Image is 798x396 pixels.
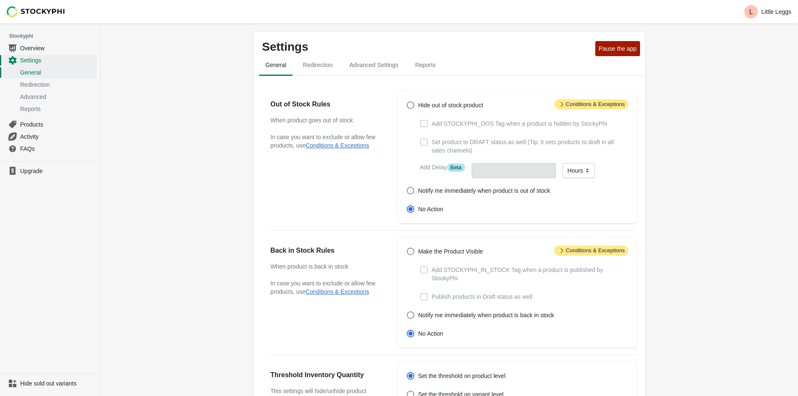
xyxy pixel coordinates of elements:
[447,163,465,172] span: Beta
[259,57,293,72] span: General
[271,116,382,124] h3: When product goes out of stock
[20,105,95,113] span: Reports
[3,165,97,177] a: Upgrade
[3,118,97,130] a: Products
[3,91,97,103] a: Advanced
[431,119,607,128] span: Add STOCKYPHI_OOS Tag when a product is hidden by StockyPhi
[20,145,95,153] span: FAQs
[741,3,795,20] button: Avatar with initials LLittle Leggs
[418,101,483,109] span: Hide out of stock product
[262,40,592,54] p: Settings
[271,279,382,296] p: In case you want to exclude or allow few products, use
[20,80,95,89] span: Redirection
[3,78,97,91] a: Redirection
[431,292,532,301] span: Publish products in Draft status as well
[554,99,628,109] span: Conditions & Exceptions
[418,247,483,256] span: Make the Product Visible
[407,54,444,76] button: reports
[431,266,628,282] span: Add STOCKYPHI_IN_STOCK Tag when a product is published by StockyPhi
[420,163,465,172] label: Add Delay
[20,44,95,52] span: Overview
[257,54,295,76] button: general
[3,103,97,115] a: Reports
[744,5,758,18] span: Avatar with initials L
[431,138,628,155] span: Set product to DRAFT status as well (Tip: it sets products to draft in all sales channels)
[3,142,97,155] a: FAQs
[3,66,97,78] a: General
[271,99,382,109] h2: Out of Stock Rules
[20,68,95,77] span: General
[418,205,443,213] span: No Action
[9,32,100,40] span: Stockyphi
[20,120,95,129] span: Products
[418,186,550,195] span: Notify me immediately when product is out of stock
[20,379,95,388] span: Hide sold out variants
[595,41,640,56] button: Pause the app
[20,56,95,65] span: Settings
[418,311,554,319] span: Notify me immediately when product is back in stock
[761,8,791,15] p: Little Leggs
[306,288,369,295] button: Conditions & Exceptions
[343,57,405,72] span: Advanced Settings
[418,329,443,338] span: No Action
[20,132,95,141] span: Activity
[3,378,97,389] a: Hide sold out variants
[3,42,97,54] a: Overview
[20,93,95,101] span: Advanced
[296,57,339,72] span: Redirection
[418,372,506,380] span: Set the threshold on product level
[749,8,753,16] text: L
[271,133,382,150] p: In case you want to exclude or allow few products, use
[341,54,407,76] button: Advanced settings
[3,54,97,66] a: Settings
[408,57,442,72] span: Reports
[306,142,369,149] button: Conditions & Exceptions
[7,6,65,17] img: Stockyphi
[554,246,628,256] span: Conditions & Exceptions
[294,54,341,76] button: redirection
[3,130,97,142] a: Activity
[271,370,382,380] h2: Threshold Inventory Quantity
[271,246,382,256] h2: Back in Stock Rules
[599,45,636,52] span: Pause the app
[271,262,382,271] h3: When product is back in stock
[20,167,95,175] span: Upgrade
